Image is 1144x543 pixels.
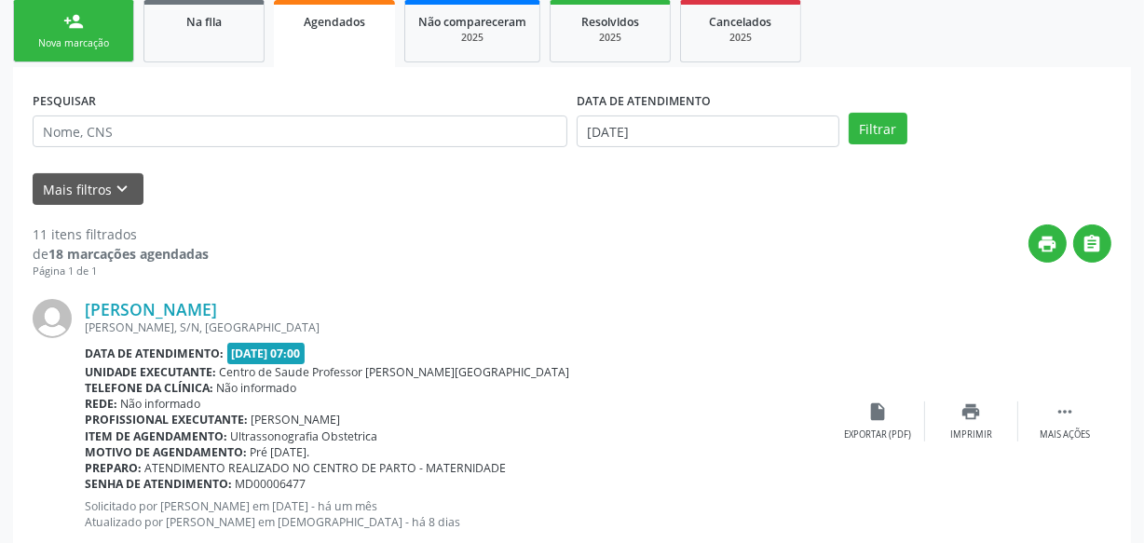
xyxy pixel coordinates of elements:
[950,428,992,441] div: Imprimir
[1055,401,1075,422] i: 
[418,31,526,45] div: 2025
[186,14,222,30] span: Na fila
[85,460,142,476] b: Preparo:
[304,14,365,30] span: Agendados
[33,244,209,264] div: de
[564,31,657,45] div: 2025
[113,179,133,199] i: keyboard_arrow_down
[849,113,907,144] button: Filtrar
[577,115,839,147] input: Selecione um intervalo
[85,476,232,492] b: Senha de atendimento:
[85,299,217,319] a: [PERSON_NAME]
[85,444,247,460] b: Motivo de agendamento:
[33,264,209,279] div: Página 1 de 1
[694,31,787,45] div: 2025
[33,224,209,244] div: 11 itens filtrados
[231,428,378,444] span: Ultrassonografia Obstetrica
[33,87,96,115] label: PESQUISAR
[121,396,201,412] span: Não informado
[85,364,216,380] b: Unidade executante:
[27,36,120,50] div: Nova marcação
[145,460,507,476] span: ATENDIMENTO REALIZADO NO CENTRO DE PARTO - MATERNIDADE
[710,14,772,30] span: Cancelados
[85,412,248,428] b: Profissional executante:
[85,428,227,444] b: Item de agendamento:
[418,14,526,30] span: Não compareceram
[217,380,297,396] span: Não informado
[961,401,982,422] i: print
[63,11,84,32] div: person_add
[85,498,832,530] p: Solicitado por [PERSON_NAME] em [DATE] - há um mês Atualizado por [PERSON_NAME] em [DEMOGRAPHIC_D...
[85,319,832,335] div: [PERSON_NAME], S/N, [GEOGRAPHIC_DATA]
[1028,224,1067,263] button: print
[33,173,143,206] button: Mais filtroskeyboard_arrow_down
[251,444,310,460] span: Pré [DATE].
[227,343,306,364] span: [DATE] 07:00
[220,364,570,380] span: Centro de Saude Professor [PERSON_NAME][GEOGRAPHIC_DATA]
[577,87,711,115] label: DATA DE ATENDIMENTO
[581,14,639,30] span: Resolvidos
[33,115,567,147] input: Nome, CNS
[236,476,306,492] span: MD00006477
[33,299,72,338] img: img
[1073,224,1111,263] button: 
[1038,234,1058,254] i: print
[1083,234,1103,254] i: 
[252,412,341,428] span: [PERSON_NAME]
[48,245,209,263] strong: 18 marcações agendadas
[1040,428,1090,441] div: Mais ações
[85,396,117,412] b: Rede:
[85,380,213,396] b: Telefone da clínica:
[845,428,912,441] div: Exportar (PDF)
[85,346,224,361] b: Data de atendimento:
[868,401,889,422] i: insert_drive_file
